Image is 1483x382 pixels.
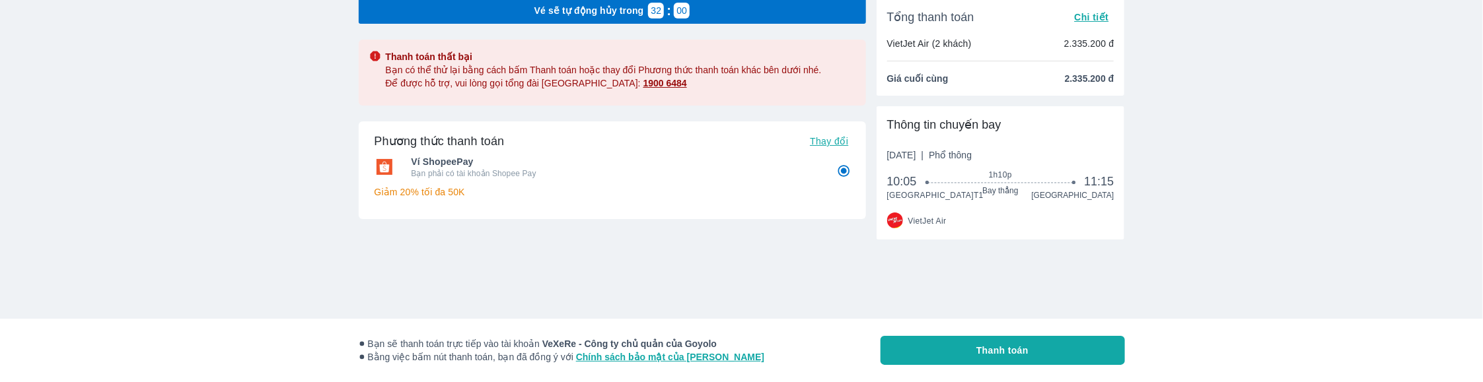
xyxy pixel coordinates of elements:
span: Thay đổi [810,136,848,146]
span: 10:05 [887,174,928,189]
p: 2.335.200 đ [1064,37,1114,50]
a: Chính sách bảo mật của [PERSON_NAME] [576,352,764,362]
p: Bạn phải có tài khoản Shopee Pay [412,168,818,179]
span: Phổ thông [929,150,972,160]
span: VietJet Air [908,216,947,226]
button: Thay đổi [805,132,853,150]
a: 1900 6484 [643,77,687,90]
strong: VeXeRe - Công ty chủ quản của Goyolo [542,338,717,349]
button: Thanh toán [881,336,1125,365]
img: Ví ShopeePay [375,159,394,175]
p: : [664,4,674,17]
p: 32 [651,4,662,17]
span: [DATE] [887,148,972,162]
span: Bạn có thể thử lại bằng cách bấm Thanh toán hoặc thay đổi Phương thức thanh toán khác bên dưới nhé. [386,63,822,77]
span: | [922,150,924,160]
span: 2.335.200 đ [1065,72,1114,85]
div: Ví ShopeePayVí ShopeePayBạn phải có tài khoản Shopee Pay [375,151,850,183]
p: 00 [676,4,687,17]
img: alert [369,50,381,62]
span: Bay thẳng [927,185,1073,196]
span: Bằng việc bấm nút thanh toán, bạn đã đồng ý với [359,350,765,364]
span: Tổng thanh toán [887,9,974,25]
span: Thanh toán [976,344,1029,357]
div: Thông tin chuyến bay [887,117,1114,133]
p: Giảm 20% tối đa 50K [375,185,850,199]
h6: Phương thức thanh toán [375,133,505,149]
span: Để được hỗ trợ, vui lòng gọi tổng đài [GEOGRAPHIC_DATA]: [386,78,687,88]
span: 11:15 [1084,174,1114,189]
span: Ví ShopeePay [412,155,818,168]
span: Chi tiết [1074,12,1108,22]
button: Chi tiết [1069,8,1114,26]
p: Vé sẽ tự động hủy trong [534,4,644,17]
p: VietJet Air (2 khách) [887,37,972,50]
span: Thanh toán thất bại [386,50,822,63]
span: Bạn sẽ thanh toán trực tiếp vào tài khoản [359,337,765,350]
span: 1h10p [927,170,1073,180]
span: Giá cuối cùng [887,72,949,85]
